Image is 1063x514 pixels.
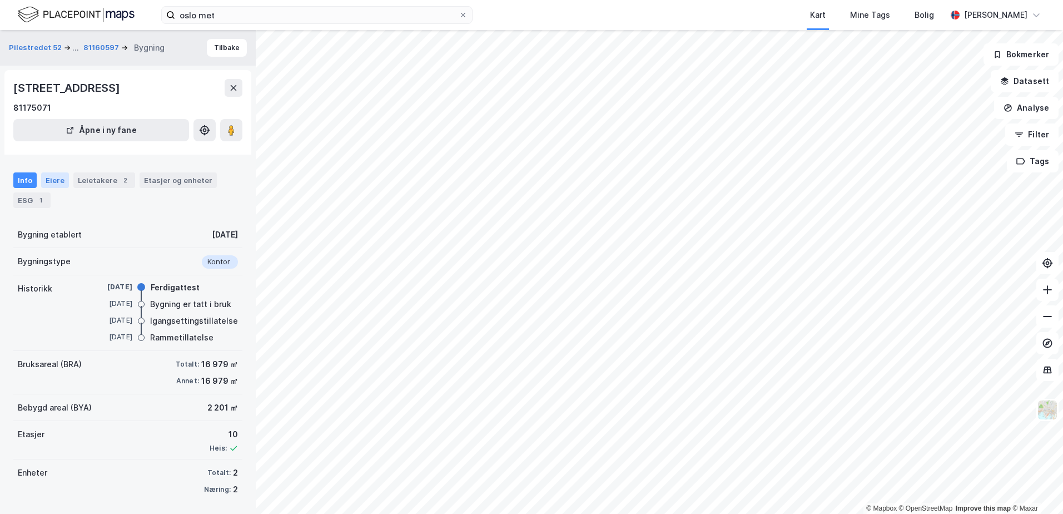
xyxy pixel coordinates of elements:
div: 10 [210,428,238,441]
button: Analyse [994,97,1059,119]
div: Bebygd areal (BYA) [18,401,92,414]
div: [DATE] [88,332,132,342]
div: Bygning er tatt i bruk [150,298,231,311]
div: [PERSON_NAME] [964,8,1027,22]
a: OpenStreetMap [899,505,953,512]
div: Mine Tags [850,8,890,22]
div: Kontrollprogram for chat [1007,461,1063,514]
a: Improve this map [956,505,1011,512]
div: Kart [810,8,826,22]
div: Leietakere [73,172,135,188]
div: Enheter [18,466,47,480]
div: [DATE] [88,299,132,309]
img: logo.f888ab2527a4732fd821a326f86c7f29.svg [18,5,135,24]
div: 16 979 ㎡ [201,374,238,388]
div: Igangsettingstillatelse [150,314,238,328]
button: Pilestredet 52 [9,41,64,55]
img: Z [1037,399,1058,421]
div: 2 [233,466,238,480]
button: Tilbake [207,39,247,57]
button: Datasett [991,70,1059,92]
div: 81175071 [13,101,51,115]
div: Bygningstype [18,255,71,268]
div: [DATE] [212,228,238,241]
button: Tags [1007,150,1059,172]
div: Annet: [176,377,199,385]
div: Eiere [41,172,69,188]
div: Bruksareal (BRA) [18,358,82,371]
button: Filter [1005,123,1059,146]
input: Søk på adresse, matrikkel, gårdeiere, leietakere eller personer [175,7,459,23]
a: Mapbox [866,505,897,512]
div: Totalt: [176,360,199,369]
div: Historikk [18,282,52,295]
div: 2 201 ㎡ [207,401,238,414]
div: 2 [120,175,131,186]
div: [DATE] [88,315,132,325]
button: Åpne i ny fane [13,119,189,141]
button: Bokmerker [983,43,1059,66]
div: Bolig [915,8,934,22]
button: 81160597 [83,42,121,53]
div: 1 [35,195,46,206]
div: Heis: [210,444,227,453]
iframe: Chat Widget [1007,461,1063,514]
div: Rammetillatelse [150,331,213,344]
div: Info [13,172,37,188]
div: [DATE] [88,282,132,292]
div: Etasjer [18,428,44,441]
div: Etasjer og enheter [144,175,212,185]
div: 16 979 ㎡ [201,358,238,371]
div: ... [72,41,79,55]
div: Bygning [134,41,165,55]
div: Ferdigattest [151,281,200,294]
div: Næring: [204,485,231,494]
div: 2 [233,483,238,496]
div: Bygning etablert [18,228,82,241]
div: ESG [13,192,51,208]
div: [STREET_ADDRESS] [13,79,122,97]
div: Totalt: [207,468,231,477]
